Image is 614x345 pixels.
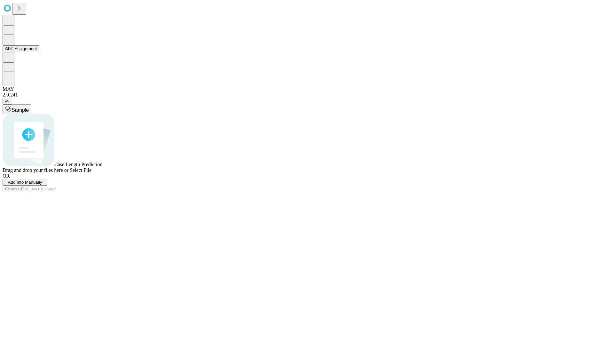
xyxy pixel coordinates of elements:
[3,98,12,104] button: @
[8,180,42,185] span: Add Info Manually
[12,107,29,113] span: Sample
[3,92,611,98] div: 2.0.241
[3,86,611,92] div: MAY
[3,104,31,114] button: Sample
[3,173,10,179] span: OR
[70,167,91,173] span: Select File
[3,167,68,173] span: Drag and drop your files here or
[54,162,102,167] span: Case Length Prediction
[3,179,47,186] button: Add Info Manually
[3,45,39,52] button: Shift Assignment
[5,99,10,103] span: @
